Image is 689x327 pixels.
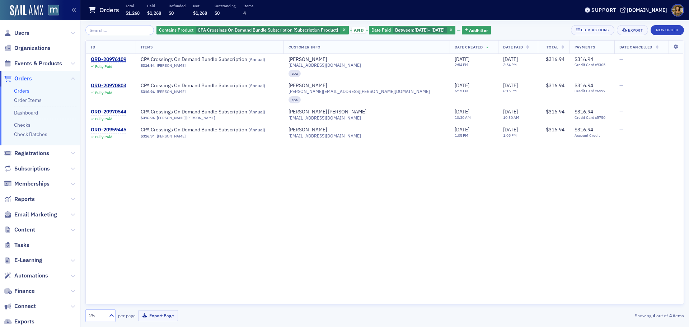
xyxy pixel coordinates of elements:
input: Search… [85,25,154,35]
span: Date Paid [371,27,391,33]
a: [PERSON_NAME] [157,63,186,68]
span: Orders [14,75,32,83]
button: Export [617,25,648,35]
span: $316.94 [141,89,155,94]
span: CPA Crossings On Demand Bundle Subscription [141,109,265,115]
span: Add Filter [469,27,488,33]
a: Orders [14,88,29,94]
strong: 4 [651,312,656,319]
span: Reports [14,195,35,203]
button: Export Page [138,310,178,321]
span: Credit Card x9365 [575,62,609,67]
div: ORD-20976109 [91,56,126,63]
span: [DATE] [503,56,518,62]
div: cpa [289,70,301,77]
span: Users [14,29,29,37]
a: E-Learning [4,256,42,264]
a: [PERSON_NAME] [289,127,327,133]
time: 10:30 AM [455,115,471,120]
label: per page [118,312,136,319]
span: Items [141,45,153,50]
a: ORD-20970803 [91,83,126,89]
span: Account Credit [575,133,609,138]
span: $0 [215,10,220,16]
span: $316.94 [546,108,564,115]
button: [DOMAIN_NAME] [620,8,670,13]
a: Order Items [14,97,42,103]
a: Checks [14,122,31,128]
span: — [619,56,623,62]
span: $316.94 [546,82,564,89]
p: Net [193,3,207,8]
div: Fully Paid [95,90,112,95]
span: Customer Info [289,45,320,50]
span: $0 [169,10,174,16]
p: Items [243,3,253,8]
div: cpa [289,96,301,103]
a: Dashboard [14,109,38,116]
time: 6:15 PM [455,88,468,93]
span: Payments [575,45,595,50]
a: Memberships [4,180,50,188]
a: Check Batches [14,131,47,137]
span: Organizations [14,44,51,52]
time: 10:30 AM [503,115,519,120]
span: [EMAIL_ADDRESS][DOMAIN_NAME] [289,62,361,68]
span: 4 [243,10,246,16]
span: Exports [14,318,34,326]
img: SailAMX [10,5,43,17]
span: Credit Card x5750 [575,115,609,120]
a: Exports [4,318,34,326]
span: – [414,27,445,33]
p: Paid [147,3,161,8]
span: [DATE] [455,126,469,133]
span: CPA Crossings On Demand Bundle Subscription [Subscription Product] [198,27,338,33]
a: [PERSON_NAME] [289,56,327,63]
span: [PERSON_NAME][EMAIL_ADDRESS][PERSON_NAME][DOMAIN_NAME] [289,89,430,94]
a: [PERSON_NAME] [PERSON_NAME] [157,116,215,120]
span: [DATE] [455,82,469,89]
time: 6:15 PM [503,88,517,93]
p: Refunded [169,3,186,8]
span: Connect [14,302,36,310]
a: Tasks [4,241,29,249]
a: ORD-20959445 [91,127,126,133]
span: $316.94 [546,126,564,133]
span: E-Learning [14,256,42,264]
p: Total [126,3,140,8]
span: [EMAIL_ADDRESS][DOMAIN_NAME] [289,133,361,139]
span: [DATE] [414,27,428,33]
span: $1,268 [147,10,161,16]
span: Registrations [14,149,49,157]
a: Automations [4,272,48,280]
span: [DATE] [503,108,518,115]
div: [DOMAIN_NAME] [627,7,667,13]
a: Email Marketing [4,211,57,219]
a: CPA Crossings On Demand Bundle Subscription (Annual) [141,109,265,115]
button: and [350,27,368,33]
span: [DATE] [503,126,518,133]
a: Subscriptions [4,165,50,173]
span: ( Annual ) [248,127,265,132]
h1: Orders [99,6,119,14]
span: ( Annual ) [248,56,265,62]
a: Organizations [4,44,51,52]
a: Finance [4,287,35,295]
div: Export [628,28,643,32]
span: Total [547,45,558,50]
span: — [619,126,623,133]
a: Reports [4,195,35,203]
button: Bulk Actions [571,25,614,35]
span: Subscriptions [14,165,50,173]
a: ORD-20970544 [91,109,126,115]
span: — [619,108,623,115]
a: Content [4,226,35,234]
div: CPA Crossings On Demand Bundle Subscription [Subscription Product] [156,26,349,35]
span: $316.94 [141,116,155,120]
time: 2:54 PM [455,62,468,67]
span: [DATE] [455,56,469,62]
